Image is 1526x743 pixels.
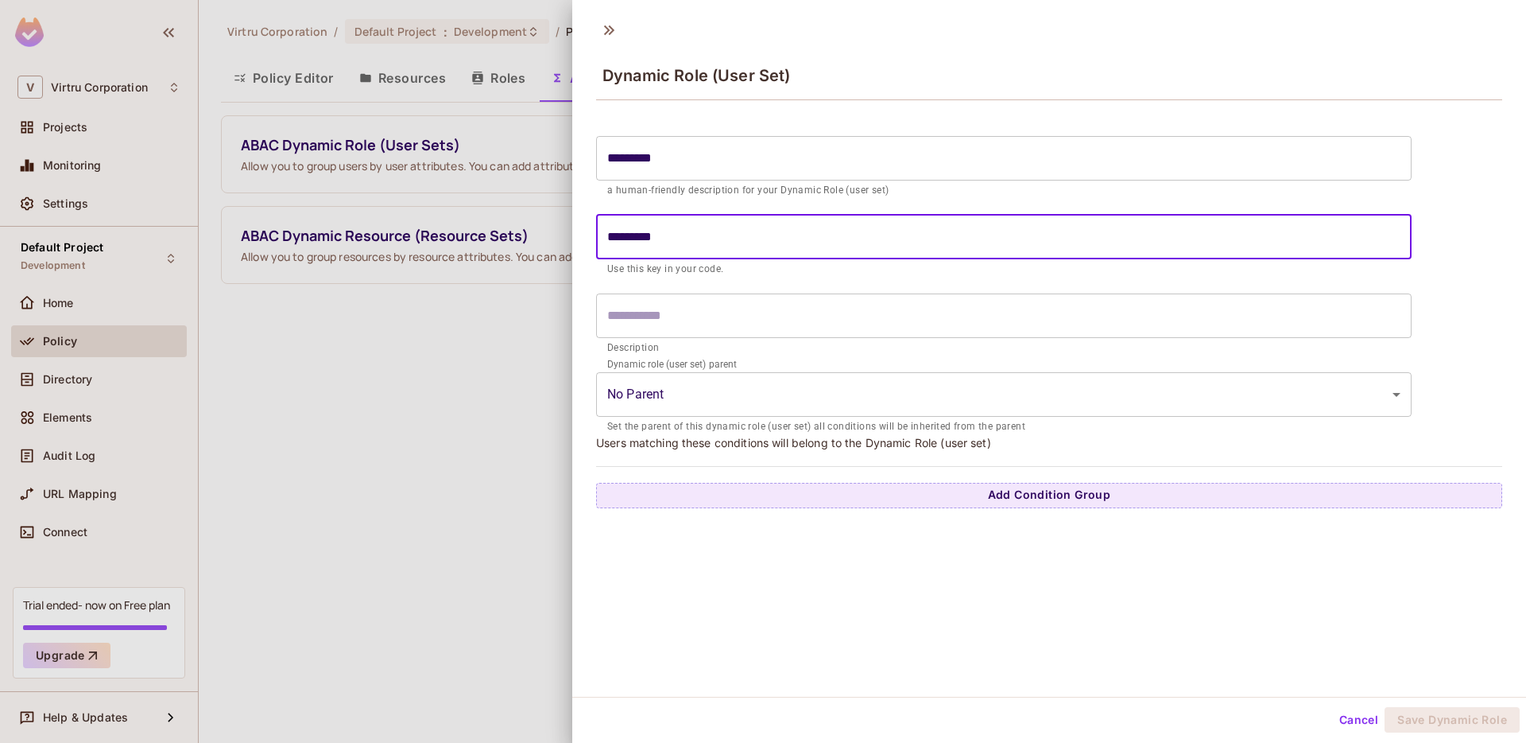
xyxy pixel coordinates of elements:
[596,372,1412,417] div: Without label
[1333,707,1385,733] button: Cancel
[607,340,1400,356] p: Description
[607,419,1400,435] p: Set the parent of this dynamic role (user set) all conditions will be inherited from the parent
[596,435,1502,450] p: Users matching these conditions will belong to the Dynamic Role (user set)
[596,483,1502,508] button: Add Condition Group
[1385,707,1520,733] button: Save Dynamic Role
[602,66,790,85] span: Dynamic Role (User Set)
[607,262,1400,278] p: Use this key in your code.
[607,183,1400,199] p: a human-friendly description for your Dynamic Role (user set)
[607,357,736,371] label: Dynamic role (user set) parent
